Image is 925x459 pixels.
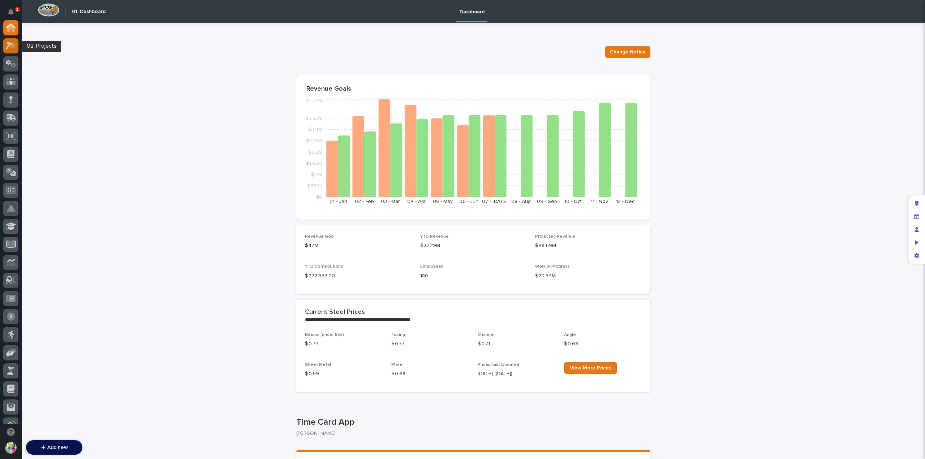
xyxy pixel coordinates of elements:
[570,365,611,371] span: View More Prices
[16,7,18,12] p: 1
[306,161,322,166] tspan: $1.65M
[311,172,322,177] tspan: $1.1M
[910,236,923,249] div: Preview as
[14,124,20,129] img: 1736555164131-43832dd5-751b-4058-ba23-39d91318e5a0
[7,136,19,147] img: Brittany Wendell
[305,363,331,367] span: Sheet Metal
[407,199,426,204] text: 04 - Apr
[433,199,453,204] text: 05 - May
[478,340,555,348] p: $ 0.71
[305,370,383,378] p: $ 0.59
[3,424,18,439] button: Open support chat
[3,4,18,20] button: Notifications
[910,197,923,210] div: Edit layout
[26,440,82,455] button: Add new
[4,170,42,183] a: 📖Help Docs
[305,242,412,250] p: $47M
[330,199,347,204] text: 01 - Jan
[305,234,335,239] span: Revenue Goal
[420,234,449,239] span: YTD Revenue
[307,183,322,188] tspan: $550K
[64,123,79,129] span: [DATE]
[7,29,132,40] p: Welcome 👋
[537,199,557,204] text: 09 - Sep
[112,104,132,112] button: See all
[478,370,555,378] p: [DATE] ([DATE])
[33,80,119,87] div: Start new chat
[15,80,28,93] img: 4614488137333_bcb353cd0bb836b1afe7_72.png
[305,116,322,121] tspan: $3.85M
[305,272,412,280] p: $ 272,932.00
[420,242,527,250] p: $27.29M
[60,143,63,148] span: •
[511,199,531,204] text: 08 - Aug
[305,333,344,337] span: Beams (under 55#)
[22,123,59,129] span: [PERSON_NAME]
[305,340,383,348] p: $ 0.74
[123,82,132,91] button: Start new chat
[535,272,642,280] p: $20.34M
[535,242,642,250] p: $48.69M
[7,40,132,52] p: How can we help?
[564,199,582,204] text: 10 - Oct
[478,363,519,367] span: Prices Last Updated
[308,127,322,132] tspan: $3.3M
[459,199,478,204] text: 06 - Jun
[7,105,48,111] div: Past conversations
[7,7,22,21] img: Stacker
[391,363,403,367] span: Plate
[391,333,405,337] span: Tubing
[381,199,400,204] text: 03 - Mar
[308,150,322,155] tspan: $2.2M
[420,264,443,269] span: Employees
[391,370,469,378] p: $ 0.68
[564,333,576,337] span: Angle
[22,143,59,148] span: [PERSON_NAME]
[72,190,87,196] span: Pylon
[391,340,469,348] p: $ 0.77
[605,46,650,58] button: Change Notice
[14,173,39,180] span: Help Docs
[72,9,106,15] h2: 01. Dashboard
[296,417,647,428] p: Time Card App
[910,249,923,262] div: App settings
[564,340,642,348] p: $ 0.69
[616,199,634,204] text: 12 - Dec
[38,3,59,17] img: Workspace Logo
[7,116,19,128] img: Brittany
[355,199,374,204] text: 02 - Feb
[60,123,63,129] span: •
[306,138,322,143] tspan: $2.75M
[591,199,608,204] text: 11 - Nov
[564,362,617,374] a: View More Prices
[610,48,646,56] span: Change Notice
[535,234,576,239] span: Projected Revenue
[51,190,87,196] a: Powered byPylon
[420,272,527,280] p: 180
[305,264,343,269] span: YTD Contributions
[482,199,508,204] text: 07 - [DATE]
[7,80,20,93] img: 1736555164131-43832dd5-751b-4058-ba23-39d91318e5a0
[33,87,99,93] div: We're available if you need us!
[64,143,79,148] span: [DATE]
[305,98,322,103] tspan: $4.77M
[7,173,13,179] div: 📖
[3,440,18,455] button: users-avatar
[316,195,322,200] tspan: $0
[910,210,923,223] div: Manage fields and data
[305,308,365,316] h2: Current Steel Prices
[14,143,20,149] img: 1736555164131-43832dd5-751b-4058-ba23-39d91318e5a0
[910,223,923,236] div: Manage users
[535,264,570,269] span: Work in Progress
[306,85,640,93] p: Revenue Goals
[9,9,18,20] div: Notifications1
[478,333,495,337] span: Channel
[296,430,645,437] p: [PERSON_NAME]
